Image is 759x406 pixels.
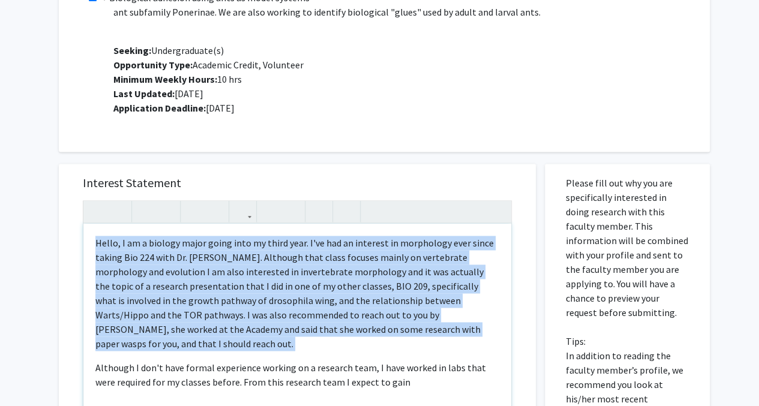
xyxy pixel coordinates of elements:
[113,44,151,56] b: Seeking:
[113,59,193,71] b: Opportunity Type:
[156,201,177,222] button: Emphasis (Ctrl + I)
[260,201,281,222] button: Unordered list
[83,176,512,190] h5: Interest Statement
[281,201,302,222] button: Ordered list
[107,201,128,222] button: Redo (Ctrl + Y)
[113,88,203,100] span: [DATE]
[135,201,156,222] button: Strong (Ctrl + B)
[113,73,242,85] span: 10 hrs
[113,102,206,114] b: Application Deadline:
[336,201,357,222] button: Insert horizontal rule
[184,201,205,222] button: Superscript
[113,59,304,71] span: Academic Credit, Volunteer
[232,201,253,222] button: Link
[95,236,499,351] p: Hello, I am a biology major going into my third year. I've had an interest in morphology ever sin...
[113,88,175,100] b: Last Updated:
[113,102,235,114] span: [DATE]
[113,73,217,85] b: Minimum Weekly Hours:
[95,360,499,389] p: Although I don't have formal experience working on a research team, I have worked in labs that we...
[113,44,224,56] span: Undergraduate(s)
[205,201,226,222] button: Subscript
[308,201,329,222] button: Remove format
[487,201,508,222] button: Fullscreen
[9,352,51,397] iframe: Chat
[86,201,107,222] button: Undo (Ctrl + Z)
